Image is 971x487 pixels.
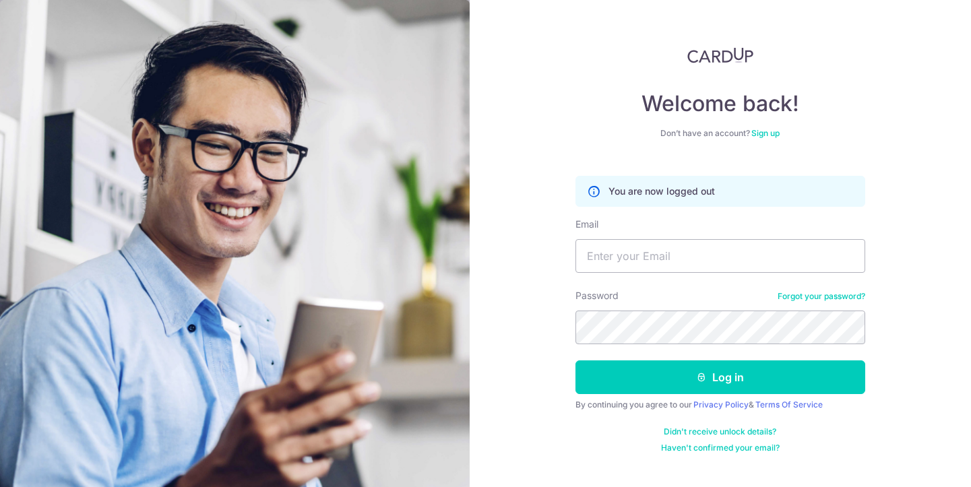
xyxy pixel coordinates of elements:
button: Log in [575,360,865,394]
h4: Welcome back! [575,90,865,117]
a: Terms Of Service [755,399,823,410]
a: Haven't confirmed your email? [661,443,780,453]
input: Enter your Email [575,239,865,273]
label: Password [575,289,619,302]
img: CardUp Logo [687,47,753,63]
a: Didn't receive unlock details? [664,426,776,437]
label: Email [575,218,598,231]
a: Sign up [751,128,780,138]
a: Privacy Policy [693,399,749,410]
div: By continuing you agree to our & [575,399,865,410]
a: Forgot your password? [778,291,865,302]
p: You are now logged out [608,185,715,198]
div: Don’t have an account? [575,128,865,139]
